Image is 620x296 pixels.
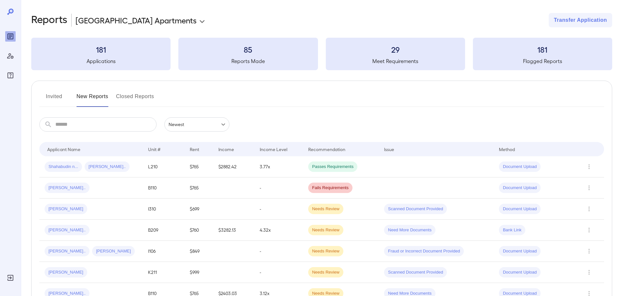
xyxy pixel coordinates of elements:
div: Unit # [148,145,160,153]
span: [PERSON_NAME] [45,269,87,276]
td: $765 [185,177,213,199]
span: Document Upload [499,185,541,191]
h5: Flagged Reports [473,57,612,65]
span: [PERSON_NAME] [45,206,87,212]
span: Document Upload [499,248,541,254]
span: [PERSON_NAME].. [85,164,130,170]
span: Scanned Document Provided [384,269,447,276]
p: [GEOGRAPHIC_DATA] Apartments [76,15,197,25]
td: 4.32x [255,220,303,241]
td: $999 [185,262,213,283]
button: Invited [39,91,69,107]
h3: 181 [31,44,171,55]
span: [PERSON_NAME].. [45,248,90,254]
div: Manage Users [5,51,16,61]
div: Income [218,145,234,153]
td: - [255,262,303,283]
h2: Reports [31,13,67,27]
h3: 85 [178,44,318,55]
div: Reports [5,31,16,42]
div: Issue [384,145,394,153]
td: $849 [185,241,213,262]
span: Need More Documents [384,227,435,233]
td: - [255,177,303,199]
td: 3.77x [255,156,303,177]
button: Row Actions [584,246,594,256]
span: Document Upload [499,206,541,212]
td: I106 [143,241,184,262]
span: Fraud or Incorrect Document Provided [384,248,464,254]
button: Closed Reports [116,91,154,107]
div: Applicant Name [47,145,80,153]
button: Row Actions [584,183,594,193]
div: FAQ [5,70,16,81]
div: Method [499,145,515,153]
h5: Reports Made [178,57,318,65]
span: Shahabudin n... [45,164,82,170]
div: Log Out [5,273,16,283]
span: [PERSON_NAME].. [45,185,90,191]
h5: Applications [31,57,171,65]
td: - [255,199,303,220]
td: $765 [185,156,213,177]
button: Transfer Application [549,13,612,27]
span: Bank Link [499,227,525,233]
span: Scanned Document Provided [384,206,447,212]
td: $699 [185,199,213,220]
div: Income Level [260,145,287,153]
button: Row Actions [584,225,594,235]
td: K211 [143,262,184,283]
td: $2882.42 [213,156,255,177]
h5: Meet Requirements [326,57,465,65]
h3: 29 [326,44,465,55]
div: Newest [164,117,229,132]
span: Fails Requirements [308,185,352,191]
td: B110 [143,177,184,199]
span: [PERSON_NAME].. [45,227,90,233]
span: Needs Review [308,269,343,276]
div: Rent [190,145,200,153]
span: Document Upload [499,164,541,170]
span: Document Upload [499,269,541,276]
button: New Reports [76,91,108,107]
button: Row Actions [584,267,594,277]
div: Recommendation [308,145,345,153]
span: Needs Review [308,227,343,233]
button: Row Actions [584,204,594,214]
span: Needs Review [308,248,343,254]
td: I310 [143,199,184,220]
span: Needs Review [308,206,343,212]
button: Row Actions [584,161,594,172]
h3: 181 [473,44,612,55]
td: B209 [143,220,184,241]
td: $760 [185,220,213,241]
span: [PERSON_NAME] [92,248,135,254]
td: - [255,241,303,262]
span: Passes Requirements [308,164,357,170]
td: $3282.13 [213,220,255,241]
td: L210 [143,156,184,177]
summary: 181Applications85Reports Made29Meet Requirements181Flagged Reports [31,38,612,70]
